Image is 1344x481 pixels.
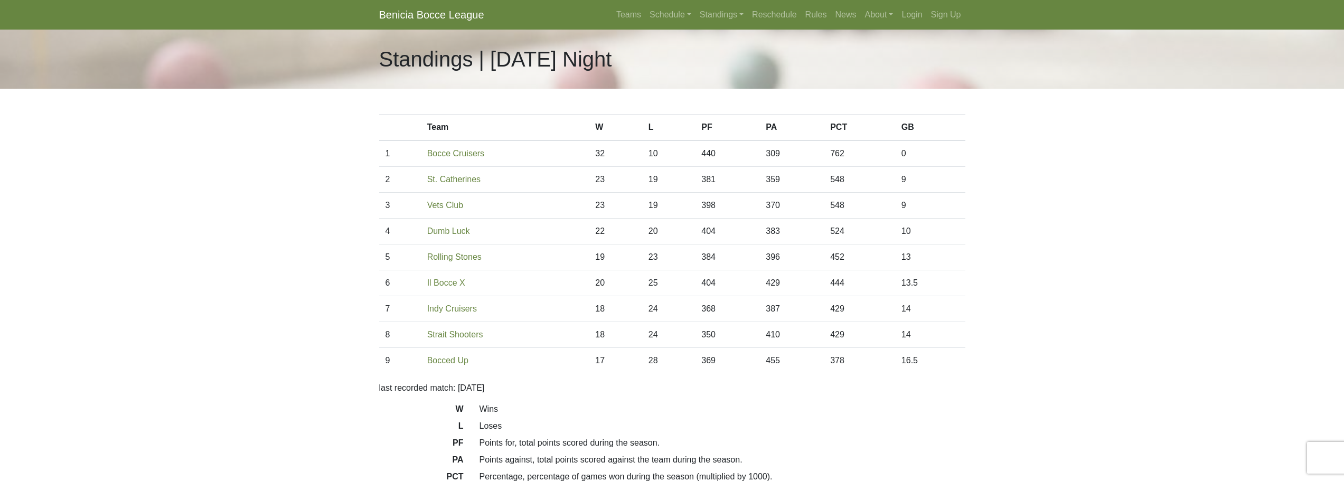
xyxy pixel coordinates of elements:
td: 381 [695,167,759,193]
a: Strait Shooters [427,330,483,339]
td: 14 [895,296,965,322]
td: 10 [895,219,965,244]
td: 396 [759,244,824,270]
td: 10 [642,140,696,167]
td: 524 [824,219,895,244]
td: 548 [824,193,895,219]
td: 7 [379,296,421,322]
td: 20 [642,219,696,244]
td: 455 [759,348,824,374]
td: 19 [589,244,642,270]
a: Il Bocce X [427,278,465,287]
th: PCT [824,115,895,141]
a: Standings [696,4,748,25]
a: Benicia Bocce League [379,4,484,25]
a: Indy Cruisers [427,304,477,313]
p: last recorded match: [DATE] [379,382,965,394]
dt: L [371,420,472,437]
td: 14 [895,322,965,348]
dt: W [371,403,472,420]
a: Login [897,4,926,25]
td: 9 [895,193,965,219]
td: 404 [695,270,759,296]
td: 762 [824,140,895,167]
td: 429 [759,270,824,296]
td: 20 [589,270,642,296]
td: 370 [759,193,824,219]
td: 1 [379,140,421,167]
td: 17 [589,348,642,374]
th: PF [695,115,759,141]
dd: Wins [472,403,973,416]
td: 548 [824,167,895,193]
td: 0 [895,140,965,167]
td: 23 [589,193,642,219]
td: 3 [379,193,421,219]
a: Dumb Luck [427,227,470,235]
a: Sign Up [927,4,965,25]
a: Schedule [645,4,696,25]
a: Bocced Up [427,356,468,365]
td: 404 [695,219,759,244]
th: PA [759,115,824,141]
th: Team [421,115,589,141]
th: L [642,115,696,141]
td: 8 [379,322,421,348]
td: 387 [759,296,824,322]
td: 13.5 [895,270,965,296]
td: 383 [759,219,824,244]
a: About [861,4,898,25]
td: 429 [824,322,895,348]
td: 369 [695,348,759,374]
td: 4 [379,219,421,244]
dd: Points for, total points scored during the season. [472,437,973,449]
td: 28 [642,348,696,374]
th: W [589,115,642,141]
dd: Points against, total points scored against the team during the season. [472,454,973,466]
td: 22 [589,219,642,244]
td: 9 [895,167,965,193]
td: 16.5 [895,348,965,374]
a: Vets Club [427,201,463,210]
td: 23 [589,167,642,193]
dd: Loses [472,420,973,432]
td: 378 [824,348,895,374]
td: 19 [642,167,696,193]
dt: PA [371,454,472,470]
td: 384 [695,244,759,270]
a: Teams [612,4,645,25]
td: 309 [759,140,824,167]
td: 6 [379,270,421,296]
a: Rolling Stones [427,252,482,261]
td: 440 [695,140,759,167]
td: 19 [642,193,696,219]
th: GB [895,115,965,141]
td: 25 [642,270,696,296]
td: 429 [824,296,895,322]
a: Rules [801,4,831,25]
td: 13 [895,244,965,270]
td: 444 [824,270,895,296]
td: 398 [695,193,759,219]
a: Reschedule [748,4,801,25]
td: 24 [642,296,696,322]
td: 368 [695,296,759,322]
td: 24 [642,322,696,348]
td: 18 [589,296,642,322]
dt: PF [371,437,472,454]
td: 452 [824,244,895,270]
a: News [831,4,861,25]
td: 9 [379,348,421,374]
td: 410 [759,322,824,348]
td: 5 [379,244,421,270]
td: 32 [589,140,642,167]
a: St. Catherines [427,175,481,184]
td: 350 [695,322,759,348]
a: Bocce Cruisers [427,149,484,158]
h1: Standings | [DATE] Night [379,46,612,72]
td: 359 [759,167,824,193]
td: 18 [589,322,642,348]
td: 2 [379,167,421,193]
td: 23 [642,244,696,270]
